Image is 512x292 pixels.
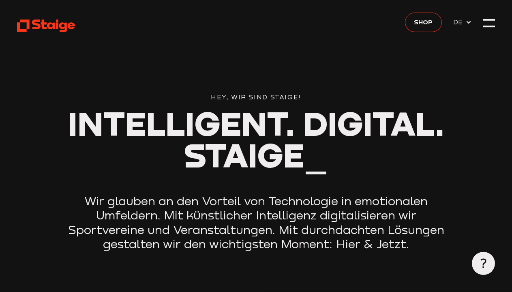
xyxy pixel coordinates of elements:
a: Shop [405,13,441,32]
span: Shop [414,17,433,27]
div: Hey, wir sind Staige! [17,92,495,102]
span: DE [453,17,465,27]
span: Intelligent. Digital. Staige_ [68,103,444,175]
p: Wir glauben an den Vorteil von Technologie in emotionalen Umfeldern. Mit künstlicher Intelligenz ... [64,194,449,251]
